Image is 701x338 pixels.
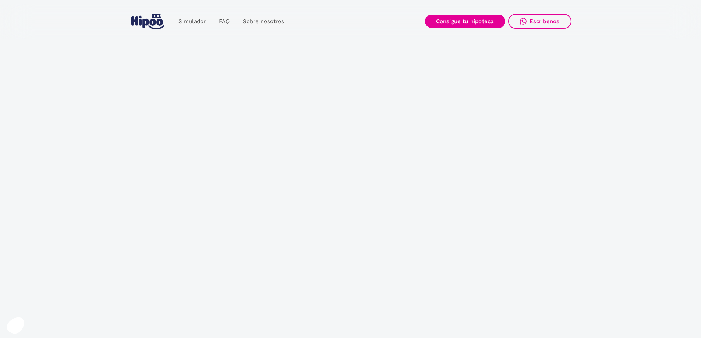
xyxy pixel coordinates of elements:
[530,18,560,25] div: Escríbenos
[508,14,571,29] a: Escríbenos
[236,14,291,29] a: Sobre nosotros
[130,11,166,32] a: home
[172,14,212,29] a: Simulador
[212,14,236,29] a: FAQ
[425,15,505,28] a: Consigue tu hipoteca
